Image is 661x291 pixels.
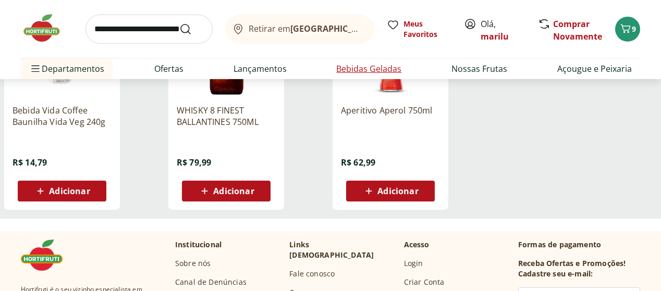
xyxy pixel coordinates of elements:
span: Meus Favoritos [403,19,451,40]
a: Ofertas [154,62,183,75]
b: [GEOGRAPHIC_DATA]/[GEOGRAPHIC_DATA] [290,23,466,34]
h3: Receba Ofertas e Promoções! [518,258,626,269]
span: Adicionar [213,187,254,195]
img: Hortifruti [21,12,73,44]
span: R$ 62,99 [341,157,375,168]
button: Menu [29,56,42,81]
button: Submit Search [179,23,204,35]
span: R$ 79,99 [177,157,211,168]
span: Adicionar [49,187,90,195]
button: Adicionar [18,181,106,201]
span: Adicionar [377,187,418,195]
a: Açougue e Peixaria [557,62,632,75]
p: Institucional [175,239,222,250]
button: Adicionar [182,181,271,201]
a: Criar Conta [404,277,445,287]
span: Retirar em [249,24,364,33]
span: Departamentos [29,56,104,81]
a: Canal de Denúncias [175,277,247,287]
input: search [85,15,213,44]
a: Meus Favoritos [387,19,451,40]
a: Bebida Vida Coffee Baunilha Vida Veg 240g [13,105,112,128]
a: Fale conosco [289,269,335,279]
p: Acesso [404,239,430,250]
button: Adicionar [346,181,435,201]
a: Login [404,258,423,269]
img: Hortifruti [21,239,73,271]
a: WHISKY 8 FINEST BALLANTINES 750ML [177,105,276,128]
span: Olá, [481,18,527,43]
a: marilu [481,31,509,42]
h3: Cadastre seu e-mail: [518,269,593,279]
a: Comprar Novamente [553,18,602,42]
button: Retirar em[GEOGRAPHIC_DATA]/[GEOGRAPHIC_DATA] [225,15,374,44]
p: Links [DEMOGRAPHIC_DATA] [289,239,395,260]
span: 9 [632,24,636,34]
a: Bebidas Geladas [336,62,401,75]
a: Sobre nós [175,258,211,269]
span: R$ 14,79 [13,157,47,168]
a: Nossas Frutas [451,62,507,75]
a: Aperitivo Aperol 750ml [341,105,440,128]
p: Formas de pagamento [518,239,640,250]
button: Carrinho [615,17,640,42]
a: Lançamentos [234,62,287,75]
